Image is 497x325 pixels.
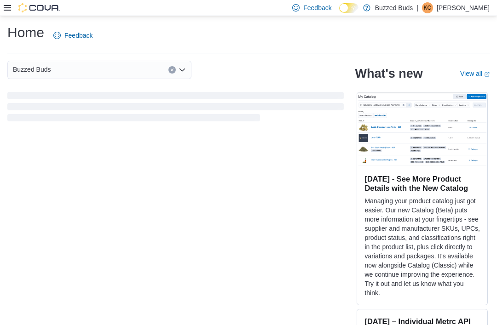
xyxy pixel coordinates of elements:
[64,31,92,40] span: Feedback
[339,3,358,13] input: Dark Mode
[7,94,344,123] span: Loading
[7,23,44,42] h1: Home
[484,72,490,77] svg: External link
[422,2,433,13] div: Kandyce Campbell
[416,2,418,13] p: |
[168,66,176,74] button: Clear input
[355,66,422,81] h2: What's new
[375,2,413,13] p: Buzzed Buds
[13,64,51,75] span: Buzzed Buds
[424,2,432,13] span: KC
[437,2,490,13] p: [PERSON_NAME]
[460,70,490,77] a: View allExternal link
[364,174,480,193] h3: [DATE] - See More Product Details with the New Catalog
[179,66,186,74] button: Open list of options
[18,3,60,12] img: Cova
[50,26,96,45] a: Feedback
[364,196,480,297] p: Managing your product catalog just got easier. Our new Catalog (Beta) puts more information at yo...
[303,3,331,12] span: Feedback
